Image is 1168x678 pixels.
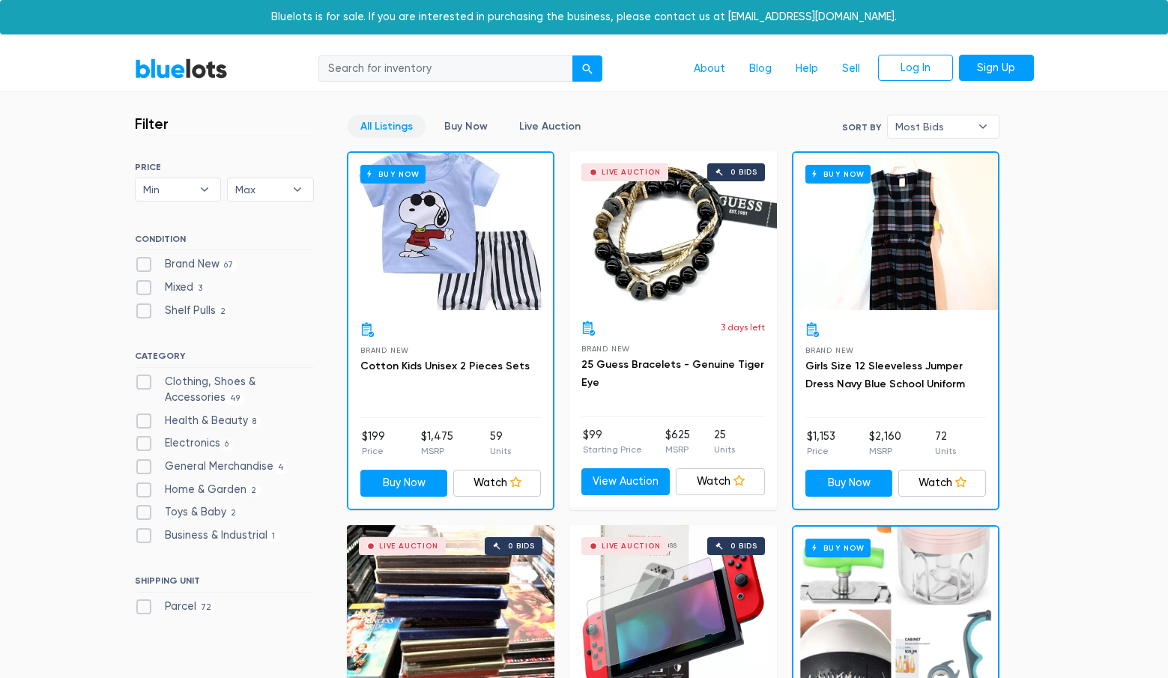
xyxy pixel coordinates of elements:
label: General Merchandise [135,458,289,475]
label: Health & Beauty [135,413,261,429]
a: Buy Now [432,115,500,138]
a: Girls Size 12 Sleeveless Jumper Dress Navy Blue School Uniform [805,360,965,390]
span: 72 [196,602,217,614]
li: 59 [490,429,511,458]
div: 0 bids [508,542,535,550]
b: ▾ [282,178,313,201]
span: 8 [248,416,261,428]
a: Buy Now [793,153,998,310]
a: Blog [737,55,784,83]
div: Live Auction [602,169,661,176]
li: 72 [935,429,956,458]
a: Watch [453,470,541,497]
a: Log In [878,55,953,82]
p: Units [490,444,511,458]
label: Shelf Pulls [135,303,231,319]
span: Brand New [360,346,409,354]
b: ▾ [967,115,999,138]
span: 3 [193,282,208,294]
span: Most Bids [895,115,970,138]
li: $99 [583,427,642,457]
p: Starting Price [583,443,642,456]
a: Live Auction 0 bids [569,151,777,309]
span: 2 [226,508,241,520]
span: 49 [226,393,245,405]
p: MSRP [665,443,690,456]
p: 3 days left [721,321,765,334]
a: Watch [676,468,765,495]
label: Business & Industrial [135,527,280,544]
div: 0 bids [730,542,757,550]
li: $2,160 [869,429,901,458]
label: Mixed [135,279,208,296]
label: Home & Garden [135,482,261,498]
a: Help [784,55,830,83]
h6: PRICE [135,162,314,172]
h6: SHIPPING UNIT [135,575,314,592]
p: Price [362,444,385,458]
label: Clothing, Shoes & Accessories [135,374,314,406]
span: 4 [273,461,289,473]
input: Search for inventory [318,55,573,82]
h3: Filter [135,115,169,133]
a: Watch [898,470,986,497]
li: $1,153 [807,429,835,458]
span: Brand New [805,346,854,354]
span: Brand New [581,345,630,353]
p: MSRP [421,444,453,458]
h6: Buy Now [805,165,871,184]
span: Max [235,178,285,201]
h6: Buy Now [360,165,426,184]
a: BlueLots [135,58,228,79]
label: Toys & Baby [135,504,241,521]
a: Live Auction [506,115,593,138]
li: $625 [665,427,690,457]
a: Sign Up [959,55,1034,82]
span: 1 [267,530,280,542]
a: Buy Now [805,470,893,497]
li: 25 [714,427,735,457]
label: Parcel [135,599,217,615]
a: Cotton Kids Unisex 2 Pieces Sets [360,360,530,372]
a: Sell [830,55,872,83]
p: Units [935,444,956,458]
a: Buy Now [348,153,553,310]
a: All Listings [348,115,426,138]
label: Sort By [842,121,881,134]
li: $1,475 [421,429,453,458]
label: Electronics [135,435,234,452]
span: 6 [220,439,234,451]
label: Brand New [135,256,238,273]
div: Live Auction [379,542,438,550]
div: Live Auction [602,542,661,550]
a: About [682,55,737,83]
a: 25 Guess Bracelets - Genuine Tiger Eye [581,358,764,389]
a: Buy Now [360,470,448,497]
h6: Buy Now [805,539,871,557]
p: Price [807,444,835,458]
span: 67 [220,260,238,272]
h6: CATEGORY [135,351,314,367]
div: 0 bids [730,169,757,176]
span: Min [143,178,193,201]
span: 2 [246,485,261,497]
li: $199 [362,429,385,458]
h6: CONDITION [135,234,314,250]
p: MSRP [869,444,901,458]
span: 2 [216,306,231,318]
b: ▾ [189,178,220,201]
a: View Auction [581,468,671,495]
p: Units [714,443,735,456]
